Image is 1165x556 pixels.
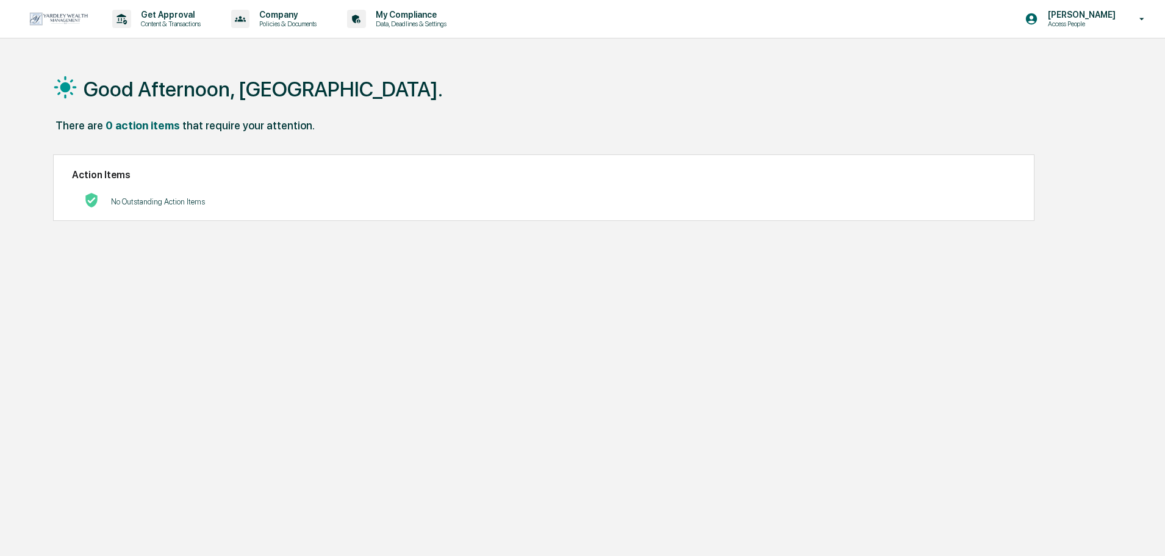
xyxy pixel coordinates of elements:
[1038,10,1122,20] p: [PERSON_NAME]
[29,12,88,26] img: logo
[249,20,323,28] p: Policies & Documents
[84,77,443,101] h1: Good Afternoon, [GEOGRAPHIC_DATA].
[56,119,103,132] div: There are
[366,20,453,28] p: Data, Deadlines & Settings
[72,169,1016,181] h2: Action Items
[106,119,180,132] div: 0 action items
[249,10,323,20] p: Company
[131,20,207,28] p: Content & Transactions
[366,10,453,20] p: My Compliance
[1038,20,1122,28] p: Access People
[182,119,315,132] div: that require your attention.
[111,197,205,206] p: No Outstanding Action Items
[131,10,207,20] p: Get Approval
[84,193,99,208] img: No Actions logo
